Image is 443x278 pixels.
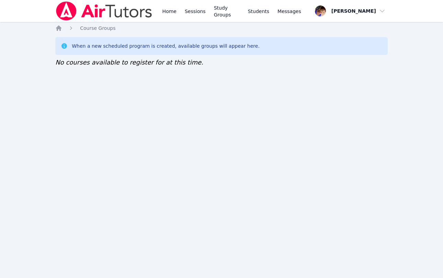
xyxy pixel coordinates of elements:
[55,59,203,66] span: No courses available to register for at this time.
[80,25,115,32] a: Course Groups
[72,43,260,49] div: When a new scheduled program is created, available groups will appear here.
[55,25,388,32] nav: Breadcrumb
[277,8,301,15] span: Messages
[80,25,115,31] span: Course Groups
[55,1,152,21] img: Air Tutors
